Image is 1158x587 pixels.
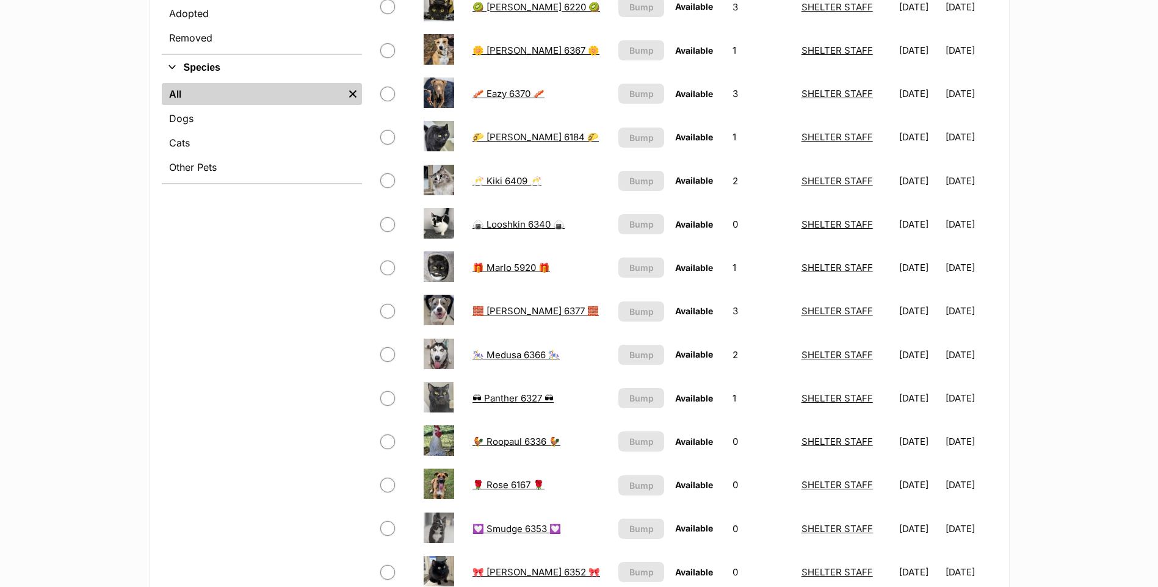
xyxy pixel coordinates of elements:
a: SHELTER STAFF [802,566,873,578]
span: Bump [629,392,654,405]
span: Available [675,306,713,316]
span: Bump [629,522,654,535]
td: [DATE] [946,247,996,289]
button: Bump [618,214,664,234]
div: Species [162,81,362,183]
span: Bump [629,305,654,318]
a: SHELTER STAFF [802,88,873,99]
td: [DATE] [894,334,944,376]
span: Available [675,219,713,229]
a: SHELTER STAFF [802,1,873,13]
span: Bump [629,566,654,578]
td: [DATE] [946,508,996,550]
td: [DATE] [894,377,944,419]
td: [DATE] [946,290,996,332]
a: 🌹 Rose 6167 🌹 [472,479,545,491]
td: [DATE] [946,334,996,376]
button: Bump [618,388,664,408]
td: [DATE] [894,203,944,245]
a: SHELTER STAFF [802,175,873,187]
button: Bump [618,84,664,104]
a: 💟 Smudge 6353 💟 [472,523,561,535]
a: 🎀 [PERSON_NAME] 6352 🎀 [472,566,600,578]
span: Available [675,436,713,447]
span: Bump [629,44,654,57]
span: Bump [629,87,654,100]
td: 0 [728,420,795,463]
td: 3 [728,290,795,332]
td: 1 [728,29,795,71]
a: SHELTER STAFF [802,523,873,535]
td: 1 [728,247,795,289]
td: [DATE] [946,464,996,506]
td: [DATE] [946,73,996,115]
a: 🧱 [PERSON_NAME] 6377 🧱 [472,305,599,317]
a: 🎁 Marlo 5920 🎁 [472,262,550,273]
td: [DATE] [946,160,996,202]
button: Bump [618,171,664,191]
span: Available [675,567,713,577]
span: Available [675,349,713,359]
span: Bump [629,175,654,187]
button: Species [162,60,362,76]
td: 2 [728,160,795,202]
button: Bump [618,128,664,148]
button: Bump [618,301,664,322]
span: Available [675,88,713,99]
td: 2 [728,334,795,376]
a: SHELTER STAFF [802,262,873,273]
td: 0 [728,464,795,506]
a: All [162,83,344,105]
button: Bump [618,562,664,582]
a: Other Pets [162,156,362,178]
td: 1 [728,377,795,419]
a: Cats [162,132,362,154]
a: 🍙 Looshkin 6340 🍙 [472,218,565,230]
td: [DATE] [894,508,944,550]
a: 🕶 Panther 6327 🕶 [472,392,554,404]
span: Available [675,175,713,185]
td: [DATE] [894,247,944,289]
a: Dogs [162,107,362,129]
a: SHELTER STAFF [802,349,873,361]
span: Bump [629,218,654,231]
td: [DATE] [946,29,996,71]
a: Remove filter [344,83,362,105]
a: SHELTER STAFF [802,392,873,404]
td: [DATE] [946,377,996,419]
span: Available [675,393,713,403]
span: Available [675,523,713,533]
td: 1 [728,116,795,158]
a: 🥓 Eazy 6370 🥓 [472,88,545,99]
button: Bump [618,40,664,60]
span: Bump [629,131,654,144]
span: Bump [629,435,654,448]
button: Bump [618,257,664,278]
td: [DATE] [894,160,944,202]
a: 🎠 Medusa 6366 🎠 [472,349,560,361]
a: SHELTER STAFF [802,131,873,143]
span: Bump [629,479,654,492]
a: SHELTER STAFF [802,218,873,230]
span: Bump [629,348,654,361]
td: [DATE] [894,290,944,332]
td: 0 [728,203,795,245]
a: SHELTER STAFF [802,45,873,56]
a: 🌮 [PERSON_NAME] 6184 🌮 [472,131,599,143]
a: Adopted [162,2,362,24]
a: 🐓 Roopaul 6336 🐓 [472,436,560,447]
td: 0 [728,508,795,550]
span: Available [675,45,713,56]
a: 🥝 [PERSON_NAME] 6220 🥝 [472,1,600,13]
span: Bump [629,261,654,274]
td: [DATE] [894,73,944,115]
button: Bump [618,519,664,539]
td: [DATE] [946,203,996,245]
button: Bump [618,431,664,452]
span: Bump [629,1,654,13]
span: Available [675,1,713,12]
a: 🥂 Kiki 6409 🥂 [472,175,541,187]
a: 🌼 [PERSON_NAME] 6367 🌼 [472,45,599,56]
a: SHELTER STAFF [802,436,873,447]
td: [DATE] [894,420,944,463]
